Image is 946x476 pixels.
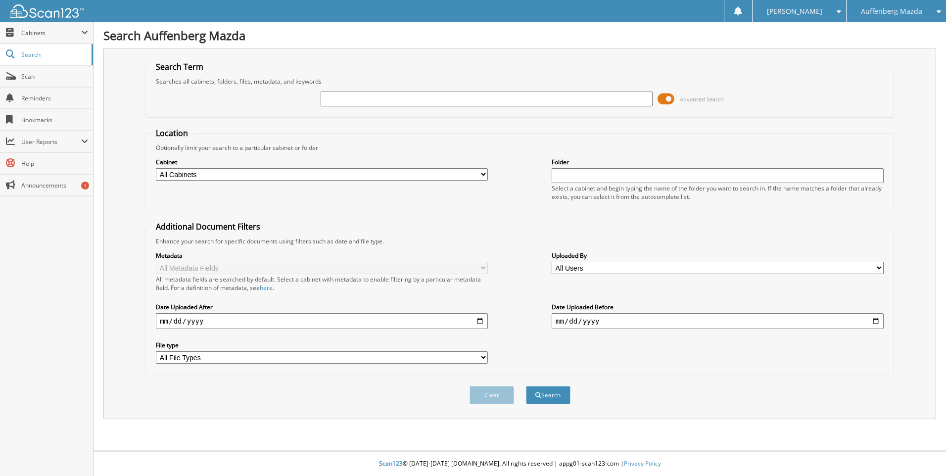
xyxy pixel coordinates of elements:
input: start [156,313,488,329]
legend: Search Term [151,61,208,72]
h1: Search Auffenberg Mazda [103,27,936,44]
label: File type [156,341,488,349]
legend: Additional Document Filters [151,221,265,232]
div: Select a cabinet and begin typing the name of the folder you want to search in. If the name match... [552,184,884,201]
a: Privacy Policy [624,459,661,468]
label: Date Uploaded After [156,303,488,311]
span: Search [21,50,87,59]
a: here [260,284,273,292]
span: [PERSON_NAME] [767,8,822,14]
div: © [DATE]-[DATE] [DOMAIN_NAME]. All rights reserved | appg01-scan123-com | [94,452,946,476]
span: Scan [21,72,88,81]
label: Cabinet [156,158,488,166]
label: Date Uploaded Before [552,303,884,311]
span: Cabinets [21,29,81,37]
span: Auffenberg Mazda [861,8,922,14]
span: Bookmarks [21,116,88,124]
span: Scan123 [379,459,403,468]
span: Announcements [21,181,88,190]
div: Searches all cabinets, folders, files, metadata, and keywords [151,77,889,86]
span: Advanced Search [680,95,724,103]
legend: Location [151,128,193,139]
button: Search [526,386,570,404]
div: All metadata fields are searched by default. Select a cabinet with metadata to enable filtering b... [156,275,488,292]
input: end [552,313,884,329]
span: Help [21,159,88,168]
div: Enhance your search for specific documents using filters such as date and file type. [151,237,889,245]
label: Folder [552,158,884,166]
label: Uploaded By [552,251,884,260]
div: Optionally limit your search to a particular cabinet or folder [151,143,889,152]
label: Metadata [156,251,488,260]
span: User Reports [21,138,81,146]
span: Reminders [21,94,88,102]
button: Clear [470,386,514,404]
img: scan123-logo-white.svg [10,4,84,18]
div: 1 [81,182,89,190]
